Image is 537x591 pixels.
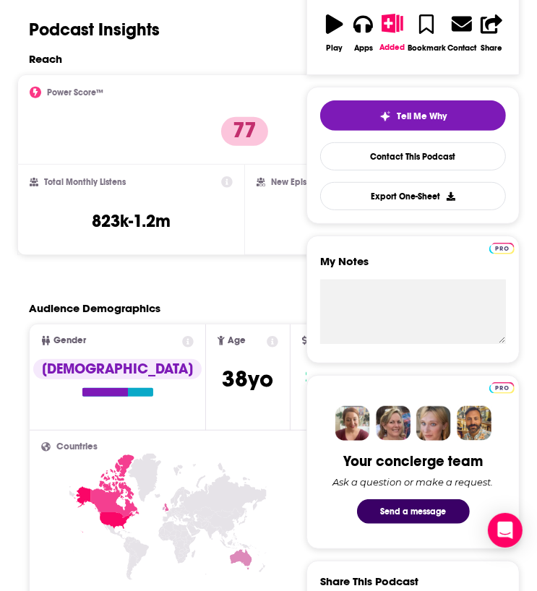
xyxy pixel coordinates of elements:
div: Contact [447,43,476,53]
span: Gender [53,336,86,345]
span: Age [228,336,246,345]
div: Ask a question or make a request. [333,476,494,488]
img: Jon Profile [457,406,491,441]
div: Apps [354,43,373,53]
h2: New Episode Listens [271,177,351,187]
img: Jules Profile [416,406,451,441]
label: My Notes [320,254,506,280]
div: Added [380,43,405,52]
a: Contact [447,4,477,61]
h2: Audience Demographics [29,301,160,315]
a: Pro website [489,380,515,394]
button: Share [477,4,506,61]
span: Tell Me Why [397,111,447,122]
a: Contact This Podcast [320,142,506,171]
h3: Share This Podcast [320,574,418,588]
button: Apps [349,4,378,61]
div: Share [481,43,502,53]
div: [DEMOGRAPHIC_DATA] [33,359,202,379]
div: Open Intercom Messenger [488,513,523,548]
button: Send a message [357,499,470,524]
h2: Power Score™ [47,87,103,98]
span: $ [305,365,315,388]
img: tell me why sparkle [379,111,391,122]
img: Sydney Profile [335,406,370,441]
button: Added [378,4,407,61]
a: Pro website [489,241,515,254]
h2: Total Monthly Listens [44,177,126,187]
button: tell me why sparkleTell Me Why [320,100,506,131]
img: Barbara Profile [376,406,411,441]
img: Podchaser Pro [489,382,515,394]
img: Podchaser Pro [489,243,515,254]
h1: Podcast Insights [29,19,160,40]
div: Play [327,43,343,53]
p: 77 [221,117,268,146]
div: Bookmark [408,43,446,53]
span: 38 yo [223,365,274,393]
button: Play [320,4,349,61]
button: Export One-Sheet [320,182,506,210]
h3: 823k-1.2m [92,210,171,232]
div: Your concierge team [343,452,483,470]
button: Bookmark [407,4,447,61]
h2: Reach [29,52,62,66]
span: Countries [56,442,98,452]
